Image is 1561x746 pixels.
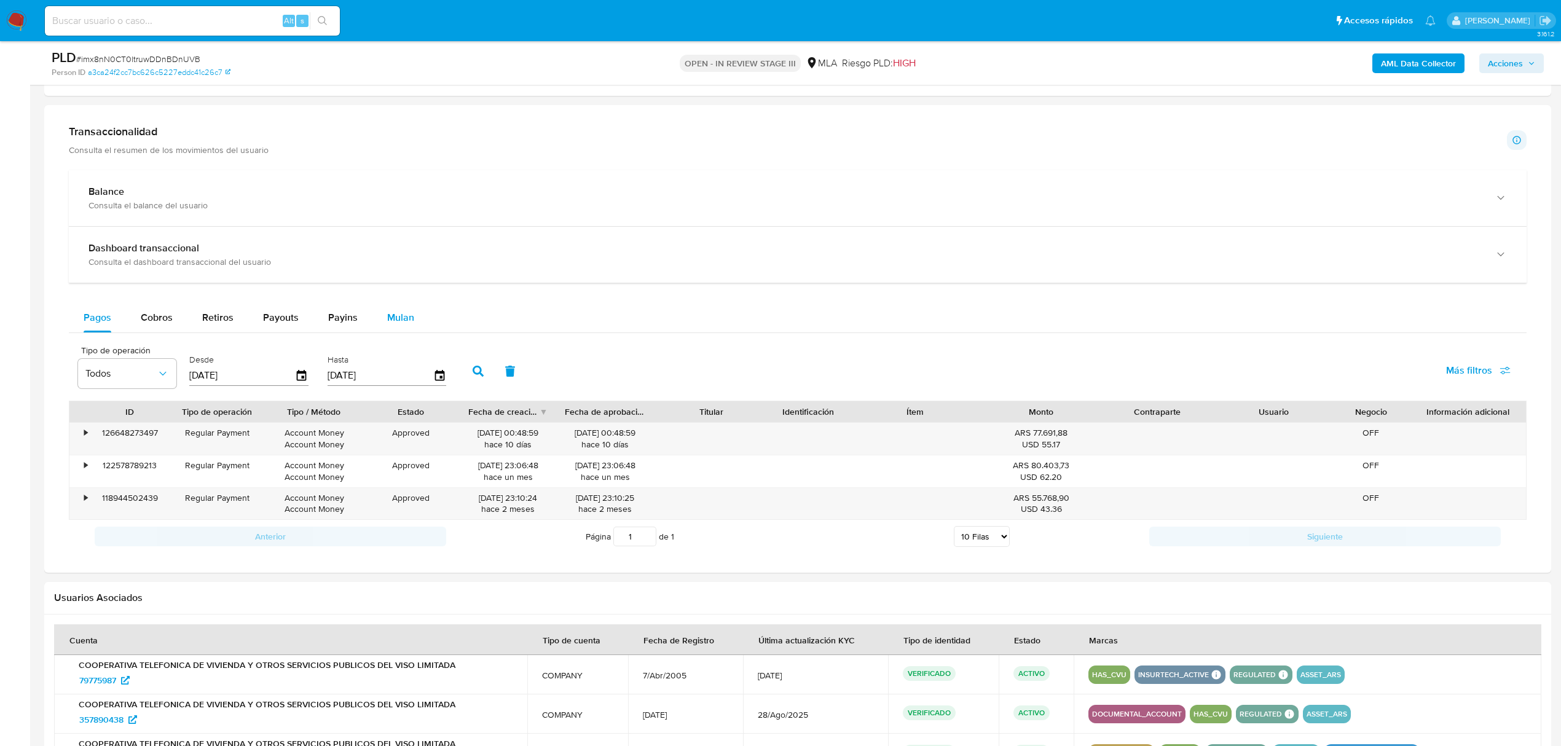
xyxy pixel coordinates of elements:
a: Salir [1539,14,1552,27]
span: s [301,15,304,26]
span: 3.161.2 [1537,29,1555,39]
span: Acciones [1488,53,1523,73]
span: Accesos rápidos [1344,14,1413,27]
div: MLA [806,57,837,70]
b: PLD [52,47,76,67]
b: AML Data Collector [1381,53,1456,73]
button: search-icon [310,12,335,29]
span: Riesgo PLD: [842,57,916,70]
span: Alt [284,15,294,26]
span: HIGH [893,56,916,70]
button: AML Data Collector [1372,53,1465,73]
h2: Usuarios Asociados [54,592,1541,604]
a: a3ca24f2cc7bc626c5227eddc41c26c7 [88,67,230,78]
p: OPEN - IN REVIEW STAGE III [680,55,801,72]
b: Person ID [52,67,85,78]
p: andres.vilosio@mercadolibre.com [1465,15,1535,26]
span: # imx8nN0CT0ltruwDDnBDnUVB [76,53,200,65]
input: Buscar usuario o caso... [45,13,340,29]
button: Acciones [1479,53,1544,73]
a: Notificaciones [1425,15,1436,26]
